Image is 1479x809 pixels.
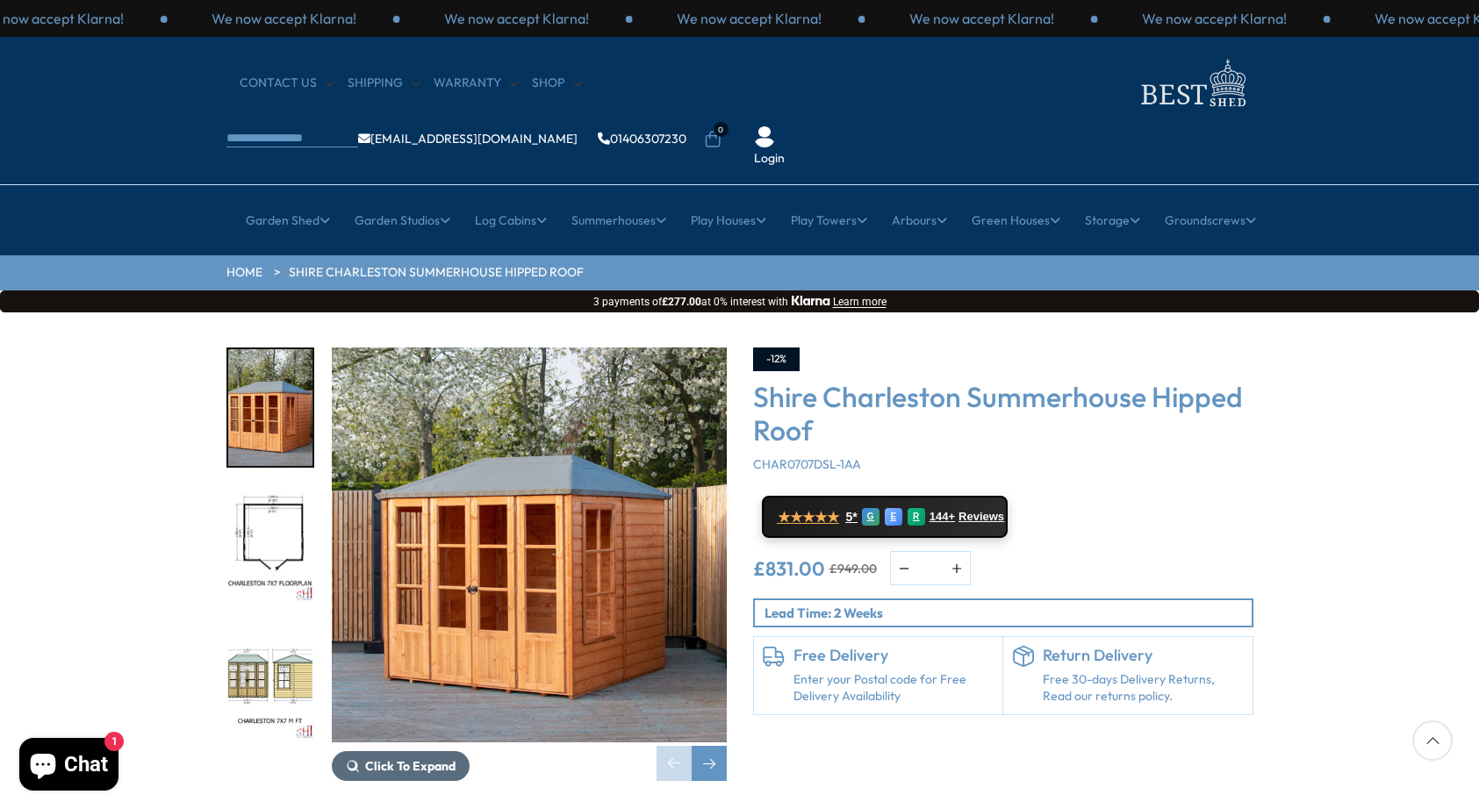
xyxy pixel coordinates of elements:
img: Charleston7x7FLOORPLAN_b3271ae3-d2a8-47f8-8ffa-86f2b364efbc_200x200.jpg [228,487,312,604]
a: [EMAIL_ADDRESS][DOMAIN_NAME] [358,132,578,145]
span: Reviews [958,510,1004,524]
h3: Shire Charleston Summerhouse Hipped Roof [753,380,1253,447]
a: Storage [1085,198,1140,242]
a: HOME [226,264,262,282]
img: DSC_0001_41a47163-1e87-4ce3-a4e0-65e289779de1_200x200.jpg [228,349,312,466]
a: Play Towers [791,198,867,242]
a: Enter your Postal code for Free Delivery Availability [793,671,994,705]
div: Previous slide [657,746,692,781]
div: 2 / 9 [226,485,314,605]
div: G [862,508,880,526]
div: 1 / 3 [865,9,1098,28]
div: R [908,508,925,526]
img: User Icon [754,126,775,147]
del: £949.00 [829,562,877,575]
div: 3 / 3 [633,9,865,28]
span: ★★★★★ [778,509,839,526]
a: Shire Charleston Summerhouse Hipped Roof [289,264,584,282]
span: 144+ [930,510,955,524]
div: 1 / 9 [332,347,727,781]
a: Green Houses [972,198,1060,242]
button: Click To Expand [332,751,470,781]
h6: Free Delivery [793,646,994,665]
div: Next slide [692,746,727,781]
h6: Return Delivery [1043,646,1244,665]
div: 1 / 3 [168,9,400,28]
p: We now accept Klarna! [212,9,356,28]
a: Groundscrews [1165,198,1256,242]
div: 2 / 3 [400,9,633,28]
a: Shipping [348,75,420,92]
a: Log Cabins [475,198,547,242]
div: 3 / 9 [226,622,314,742]
inbox-online-store-chat: Shopify online store chat [14,738,124,795]
p: Lead Time: 2 Weeks [765,604,1252,622]
a: Play Houses [691,198,766,242]
div: 2 / 3 [1098,9,1331,28]
p: We now accept Klarna! [909,9,1054,28]
div: -12% [753,347,800,371]
div: 1 / 9 [226,347,314,468]
a: ★★★★★ 5* G E R 144+ Reviews [762,496,1008,538]
ins: £831.00 [753,559,825,578]
img: Charleston7x7MFT_bef21eb1-fc4a-4e1c-af43-967b2e5cf629_200x200.jpg [228,624,312,741]
div: E [885,508,902,526]
a: 0 [704,131,722,148]
p: Free 30-days Delivery Returns, Read our returns policy. [1043,671,1244,705]
a: Warranty [434,75,519,92]
a: Garden Shed [246,198,330,242]
a: Summerhouses [571,198,666,242]
a: Garden Studios [355,198,450,242]
span: Click To Expand [365,758,456,774]
img: Shire Charleston Summerhouse Hipped Roof - Best Shed [332,347,727,742]
a: 01406307230 [598,132,686,145]
span: 0 [714,122,729,137]
p: We now accept Klarna! [1142,9,1287,28]
img: logo [1131,54,1253,111]
span: CHAR0707DSL-1AA [753,456,861,472]
a: Login [754,150,785,168]
p: We now accept Klarna! [444,9,589,28]
a: Shop [532,75,582,92]
p: We now accept Klarna! [677,9,822,28]
a: Arbours [892,198,947,242]
a: CONTACT US [240,75,334,92]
